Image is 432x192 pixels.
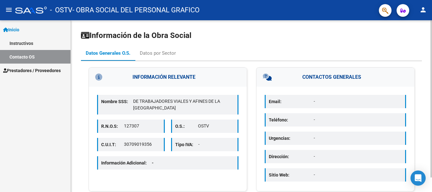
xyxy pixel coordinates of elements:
[198,123,234,129] p: OSTV
[314,116,402,123] p: -
[269,135,314,142] p: Urgencias:
[124,141,160,148] p: 30709019356
[86,50,130,57] div: Datos Generales O.S.
[410,170,426,186] div: Open Intercom Messenger
[419,6,427,14] mat-icon: person
[101,141,124,148] p: C.U.I.T:
[175,141,198,148] p: Tipo IVA:
[140,50,176,57] div: Datos por Sector
[101,98,133,105] p: Nombre SSS:
[50,3,72,17] span: - OSTV
[314,171,402,178] p: -
[124,123,160,129] p: 127307
[133,98,234,111] p: DE TRABAJADORES VIALES Y AFINES DE LA [GEOGRAPHIC_DATA]
[314,135,402,141] p: -
[269,116,314,123] p: Teléfono:
[175,123,198,130] p: O.S.:
[3,26,19,33] span: Inicio
[3,67,61,74] span: Prestadores / Proveedores
[269,171,314,178] p: Sitio Web:
[198,141,235,148] p: -
[89,68,247,87] h3: INFORMACIÓN RELEVANTE
[152,160,154,165] span: -
[101,123,124,130] p: R.N.O.S:
[314,153,402,160] p: -
[269,153,314,160] p: Dirección:
[256,68,414,87] h3: CONTACTOS GENERALES
[269,98,314,105] p: Email:
[72,3,200,17] span: - OBRA SOCIAL DEL PERSONAL GRAFICO
[5,6,13,14] mat-icon: menu
[101,159,159,166] p: Información Adicional:
[314,98,402,105] p: -
[81,30,422,40] h1: Información de la Obra Social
